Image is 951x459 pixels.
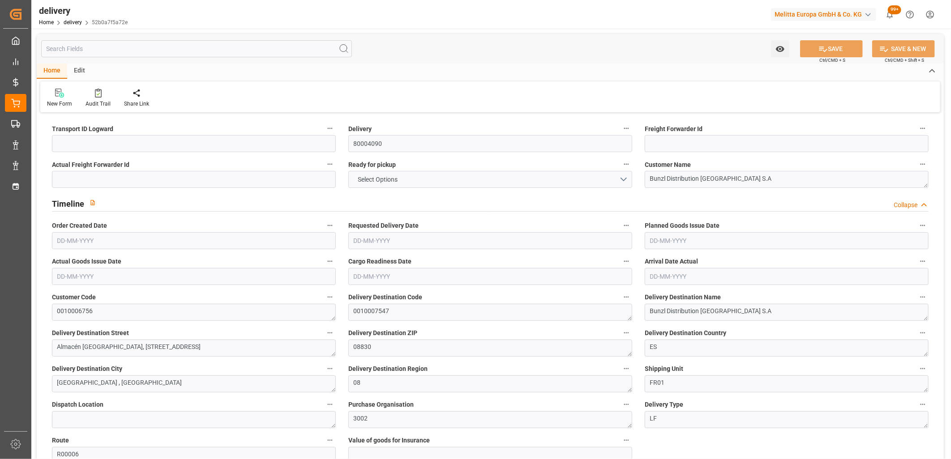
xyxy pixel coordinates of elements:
span: Delivery Type [645,400,683,409]
button: Delivery [621,123,632,134]
span: Ctrl/CMD + S [819,57,845,64]
span: Delivery [348,124,372,134]
button: Dispatch Location [324,399,336,410]
button: Actual Goods Issue Date [324,255,336,267]
button: Transport ID Logward [324,123,336,134]
span: Delivery Destination ZIP [348,328,417,338]
textarea: 3002 [348,411,632,428]
button: Value of goods for Insurance [621,434,632,446]
span: Customer Name [645,160,691,170]
button: Delivery Destination Name [917,291,929,303]
span: 99+ [888,5,901,14]
button: show 100 new notifications [880,4,900,25]
textarea: Bunzl Distribution [GEOGRAPHIC_DATA] S.A [645,304,929,321]
button: open menu [348,171,632,188]
button: Cargo Readiness Date [621,255,632,267]
input: DD-MM-YYYY [645,232,929,249]
textarea: ES [645,340,929,357]
button: Delivery Destination Code [621,291,632,303]
button: Purchase Organisation [621,399,632,410]
span: Shipping Unit [645,364,683,374]
div: delivery [39,4,128,17]
input: DD-MM-YYYY [348,268,632,285]
span: Actual Goods Issue Date [52,257,121,266]
button: View description [84,194,101,211]
span: Value of goods for Insurance [348,436,430,445]
span: Delivery Destination Street [52,328,129,338]
div: Audit Trail [86,100,111,108]
textarea: LF [645,411,929,428]
span: Freight Forwarder Id [645,124,703,134]
span: Requested Delivery Date [348,221,419,230]
textarea: Bunzl Distribution [GEOGRAPHIC_DATA] S.A [645,171,929,188]
input: DD-MM-YYYY [52,232,336,249]
span: Select Options [354,175,403,184]
input: DD-MM-YYYY [348,232,632,249]
button: Melitta Europa GmbH & Co. KG [771,6,880,23]
button: Customer Name [917,158,929,170]
button: Arrival Date Actual [917,255,929,267]
span: Arrival Date Actual [645,257,698,266]
button: Help Center [900,4,920,25]
span: Customer Code [52,293,96,302]
button: Delivery Destination Street [324,327,336,339]
textarea: 08 [348,375,632,392]
span: Route [52,436,69,445]
button: Actual Freight Forwarder Id [324,158,336,170]
div: Home [37,64,67,79]
span: Ctrl/CMD + Shift + S [885,57,924,64]
button: SAVE [800,40,863,57]
button: Delivery Destination Country [917,327,929,339]
span: Actual Freight Forwarder Id [52,160,129,170]
textarea: 0010006756 [52,304,336,321]
a: delivery [64,19,82,25]
div: Collapse [894,200,917,210]
span: Dispatch Location [52,400,103,409]
button: Delivery Destination ZIP [621,327,632,339]
div: Share Link [124,100,149,108]
button: Planned Goods Issue Date [917,220,929,231]
span: Delivery Destination Region [348,364,428,374]
button: Delivery Destination Region [621,363,632,374]
button: Route [324,434,336,446]
button: Freight Forwarder Id [917,123,929,134]
span: Ready for pickup [348,160,396,170]
span: Order Created Date [52,221,107,230]
button: Requested Delivery Date [621,220,632,231]
button: open menu [771,40,789,57]
span: Delivery Destination Name [645,293,721,302]
textarea: 08830 [348,340,632,357]
button: SAVE & NEW [872,40,935,57]
span: Planned Goods Issue Date [645,221,720,230]
input: DD-MM-YYYY [645,268,929,285]
input: Search Fields [41,40,352,57]
div: Edit [67,64,92,79]
textarea: FR01 [645,375,929,392]
textarea: 0010007547 [348,304,632,321]
h2: Timeline [52,198,84,210]
textarea: Almacén [GEOGRAPHIC_DATA], [STREET_ADDRESS] [52,340,336,357]
button: Customer Code [324,291,336,303]
span: Delivery Destination Code [348,293,422,302]
button: Shipping Unit [917,363,929,374]
span: Transport ID Logward [52,124,113,134]
a: Home [39,19,54,25]
input: DD-MM-YYYY [52,268,336,285]
div: New Form [47,100,72,108]
span: Cargo Readiness Date [348,257,411,266]
span: Purchase Organisation [348,400,414,409]
div: Melitta Europa GmbH & Co. KG [771,8,876,21]
span: Delivery Destination Country [645,328,726,338]
textarea: [GEOGRAPHIC_DATA] , [GEOGRAPHIC_DATA] [52,375,336,392]
button: Order Created Date [324,220,336,231]
button: Delivery Destination City [324,363,336,374]
button: Delivery Type [917,399,929,410]
span: Delivery Destination City [52,364,122,374]
button: Ready for pickup [621,158,632,170]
